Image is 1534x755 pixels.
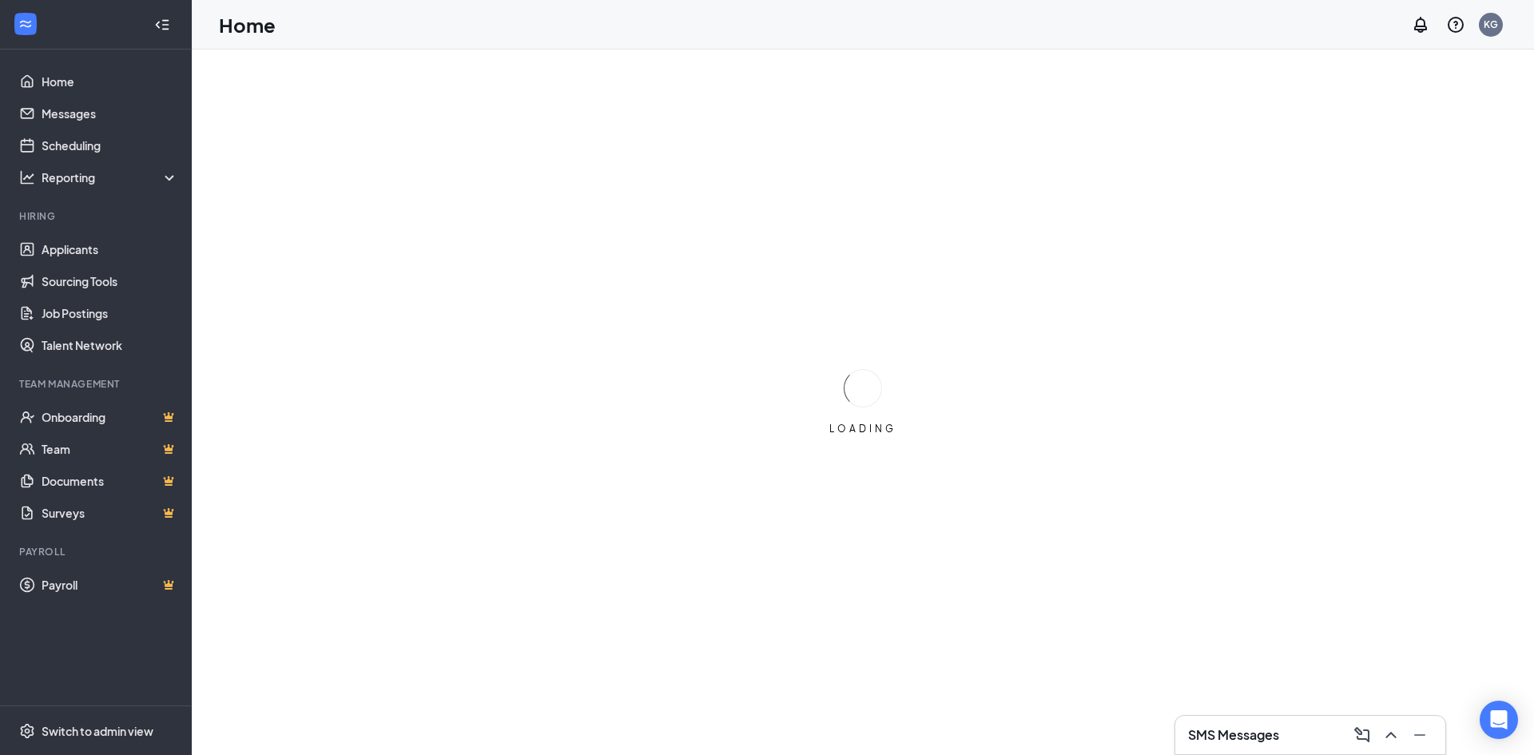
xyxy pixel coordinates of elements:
svg: Analysis [19,169,35,185]
div: Reporting [42,169,179,185]
a: SurveysCrown [42,497,178,529]
div: Hiring [19,209,175,223]
a: Home [42,66,178,97]
a: DocumentsCrown [42,465,178,497]
div: KG [1484,18,1498,31]
button: Minimize [1407,722,1433,748]
svg: WorkstreamLogo [18,16,34,32]
h3: SMS Messages [1188,726,1279,744]
a: Messages [42,97,178,129]
button: ComposeMessage [1349,722,1375,748]
svg: Settings [19,723,35,739]
div: LOADING [823,422,903,435]
a: Scheduling [42,129,178,161]
svg: Collapse [154,17,170,33]
a: Sourcing Tools [42,265,178,297]
svg: QuestionInfo [1446,15,1465,34]
svg: Minimize [1410,725,1429,745]
a: Applicants [42,233,178,265]
svg: Notifications [1411,15,1430,34]
a: TeamCrown [42,433,178,465]
a: OnboardingCrown [42,401,178,433]
h1: Home [219,11,276,38]
svg: ChevronUp [1381,725,1401,745]
a: Job Postings [42,297,178,329]
a: PayrollCrown [42,569,178,601]
div: Switch to admin view [42,723,153,739]
div: Open Intercom Messenger [1480,701,1518,739]
button: ChevronUp [1378,722,1404,748]
div: Team Management [19,377,175,391]
div: Payroll [19,545,175,558]
a: Talent Network [42,329,178,361]
svg: ComposeMessage [1353,725,1372,745]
